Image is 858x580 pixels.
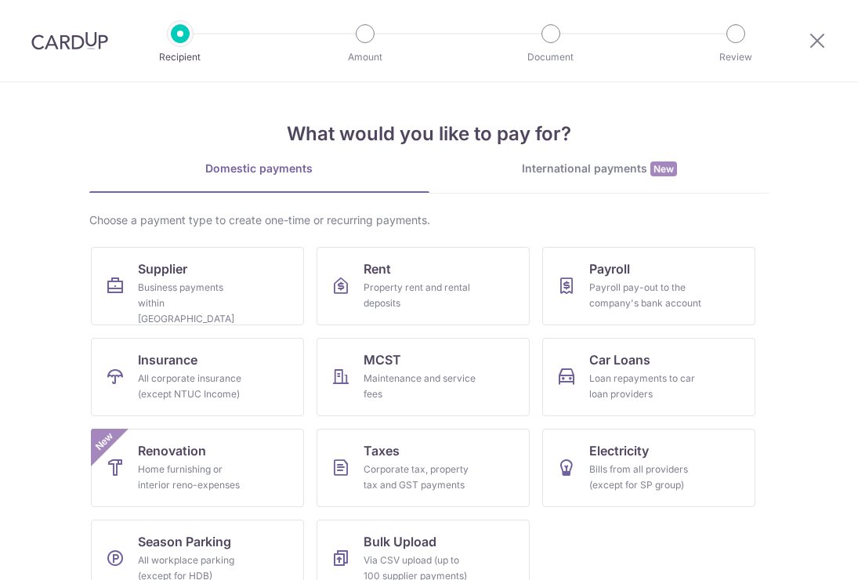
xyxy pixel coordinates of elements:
[138,462,251,493] div: Home furnishing or interior reno-expenses
[542,247,755,325] a: PayrollPayroll pay-out to the company's bank account
[138,280,251,327] div: Business payments within [GEOGRAPHIC_DATA]
[542,429,755,507] a: ElectricityBills from all providers (except for SP group)
[589,371,702,402] div: Loan repayments to car loan providers
[138,259,187,278] span: Supplier
[89,212,769,228] div: Choose a payment type to create one-time or recurring payments.
[317,247,530,325] a: RentProperty rent and rental deposits
[89,161,429,176] div: Domestic payments
[589,259,630,278] span: Payroll
[364,259,391,278] span: Rent
[589,441,649,460] span: Electricity
[493,49,609,65] p: Document
[138,532,231,551] span: Season Parking
[31,31,108,50] img: CardUp
[678,49,794,65] p: Review
[429,161,769,177] div: International payments
[364,462,476,493] div: Corporate tax, property tax and GST payments
[364,350,401,369] span: MCST
[138,441,206,460] span: Renovation
[364,371,476,402] div: Maintenance and service fees
[317,338,530,416] a: MCSTMaintenance and service fees
[589,280,702,311] div: Payroll pay-out to the company's bank account
[650,161,677,176] span: New
[364,441,400,460] span: Taxes
[758,533,842,572] iframe: Opens a widget where you can find more information
[89,120,769,148] h4: What would you like to pay for?
[307,49,423,65] p: Amount
[138,371,251,402] div: All corporate insurance (except NTUC Income)
[589,462,702,493] div: Bills from all providers (except for SP group)
[542,338,755,416] a: Car LoansLoan repayments to car loan providers
[364,280,476,311] div: Property rent and rental deposits
[317,429,530,507] a: TaxesCorporate tax, property tax and GST payments
[91,338,304,416] a: InsuranceAll corporate insurance (except NTUC Income)
[589,350,650,369] span: Car Loans
[91,429,304,507] a: RenovationHome furnishing or interior reno-expensesNew
[91,247,304,325] a: SupplierBusiness payments within [GEOGRAPHIC_DATA]
[91,429,117,455] span: New
[122,49,238,65] p: Recipient
[364,532,436,551] span: Bulk Upload
[138,350,197,369] span: Insurance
